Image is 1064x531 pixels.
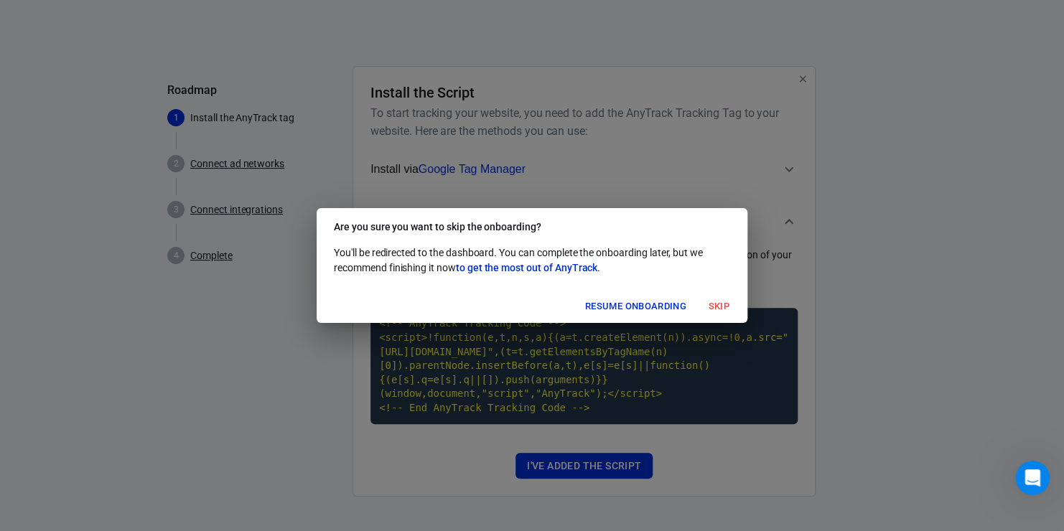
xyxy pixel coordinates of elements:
[334,245,730,276] p: You'll be redirected to the dashboard. You can complete the onboarding later, but we recommend fi...
[582,296,690,318] button: Resume onboarding
[1015,461,1050,495] iframe: Intercom live chat
[456,262,597,273] span: to get the most out of AnyTrack
[317,208,747,245] h2: Are you sure you want to skip the onboarding?
[696,296,742,318] button: Skip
